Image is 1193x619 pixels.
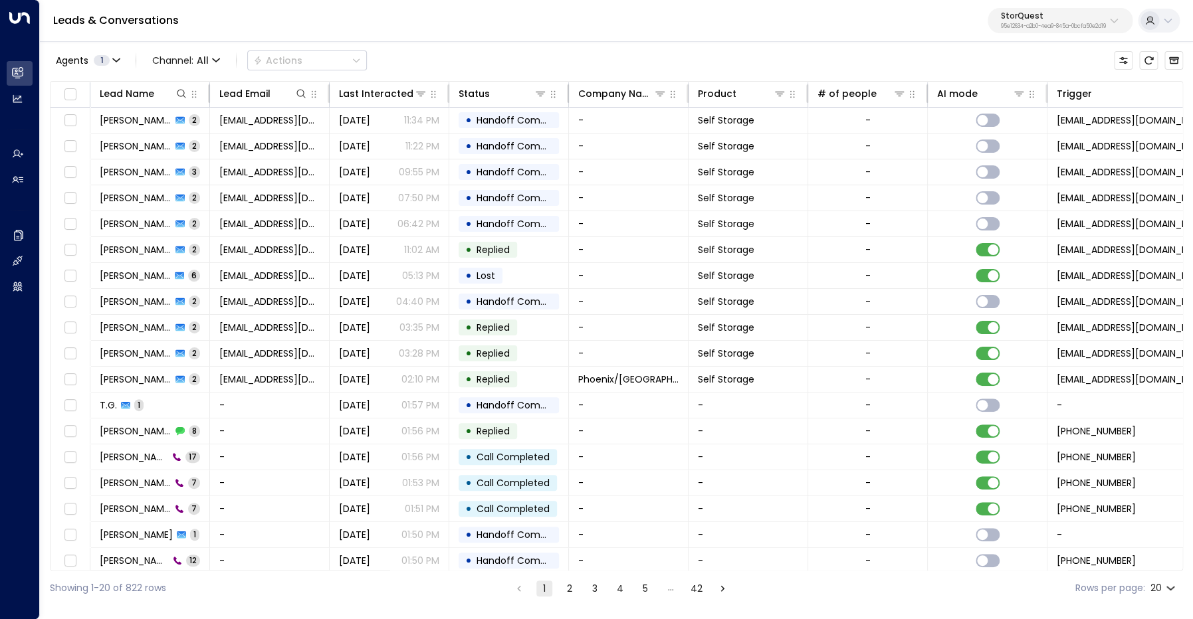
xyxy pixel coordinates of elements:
[1114,51,1133,70] button: Customize
[465,549,472,572] div: •
[189,192,200,203] span: 2
[569,133,689,159] td: -
[100,554,169,567] span: T.G. Gonzalez
[189,218,200,229] span: 2
[339,424,370,438] span: Yesterday
[402,476,439,489] p: 01:53 PM
[465,187,472,209] div: •
[465,135,472,157] div: •
[1139,51,1158,70] span: Refresh
[247,50,367,70] button: Actions
[988,8,1133,33] button: StorQuest95e12634-a2b0-4ea9-845a-0bcfa50e2d19
[56,56,88,65] span: Agents
[663,580,679,596] div: …
[465,316,472,339] div: •
[698,347,754,360] span: Self Storage
[62,501,78,517] span: Toggle select row
[465,264,472,287] div: •
[465,342,472,365] div: •
[569,548,689,573] td: -
[578,86,667,102] div: Company Name
[62,164,78,181] span: Toggle select row
[53,13,179,28] a: Leads & Conversations
[147,51,225,70] span: Channel:
[689,522,808,547] td: -
[937,86,978,102] div: AI mode
[219,165,320,179] span: shatel395@gmail.com
[698,139,754,153] span: Self Storage
[219,243,320,256] span: ibernice@proton.me
[477,347,510,360] span: Replied
[62,371,78,388] span: Toggle select row
[339,191,370,205] span: Yesterday
[339,114,370,127] span: Yesterday
[477,424,510,438] span: Replied
[689,393,808,418] td: -
[100,86,154,102] div: Lead Name
[569,237,689,262] td: -
[62,449,78,466] span: Toggle select row
[637,580,653,596] button: Go to page 5
[219,139,320,153] span: mzmakaleekah@gmail.com
[465,290,472,313] div: •
[339,450,370,464] span: Yesterday
[562,580,578,596] button: Go to page 2
[1164,51,1183,70] button: Archived Leads
[865,528,871,541] div: -
[62,475,78,491] span: Toggle select row
[569,211,689,236] td: -
[339,86,427,102] div: Last Interacted
[100,502,171,515] span: T.G. Gonzalez
[569,393,689,418] td: -
[865,450,871,464] div: -
[134,399,144,410] span: 1
[401,554,439,567] p: 01:50 PM
[339,243,370,256] span: Yesterday
[1150,578,1178,598] div: 20
[401,398,439,412] p: 01:57 PM
[189,114,200,126] span: 2
[587,580,603,596] button: Go to page 3
[62,242,78,258] span: Toggle select row
[188,270,200,281] span: 6
[477,114,570,127] span: Handoff Completed
[405,502,439,515] p: 01:51 PM
[100,450,168,464] span: T.G. Gonzalez
[714,580,730,596] button: Go to next page
[688,580,705,596] button: Go to page 42
[210,393,330,418] td: -
[465,213,472,235] div: •
[817,86,877,102] div: # of people
[465,238,472,261] div: •
[578,373,679,386] span: Phoenix/Indian School, 1035
[817,86,906,102] div: # of people
[477,269,495,282] span: Lost
[477,217,570,230] span: Handoff Completed
[100,476,171,489] span: T.G. Gonzalez
[569,496,689,521] td: -
[397,217,439,230] p: 06:42 PM
[147,51,225,70] button: Channel:All
[465,394,472,416] div: •
[219,373,320,386] span: lileskimo77@hotmail.com
[689,548,808,573] td: -
[865,398,871,412] div: -
[1075,581,1145,595] label: Rows per page:
[569,470,689,495] td: -
[188,477,200,488] span: 7
[62,423,78,440] span: Toggle select row
[339,502,370,515] span: Yesterday
[100,347,171,360] span: Christie Pippin
[401,424,439,438] p: 01:56 PM
[339,373,370,386] span: Yesterday
[465,420,472,442] div: •
[62,268,78,284] span: Toggle select row
[219,269,320,282] span: chrismeyer111574@gmail.com
[1001,12,1106,20] p: StorQuest
[689,418,808,444] td: -
[404,243,439,256] p: 11:02 AM
[477,528,570,541] span: Handoff Completed
[405,139,439,153] p: 11:22 PM
[569,185,689,211] td: -
[865,217,871,230] div: -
